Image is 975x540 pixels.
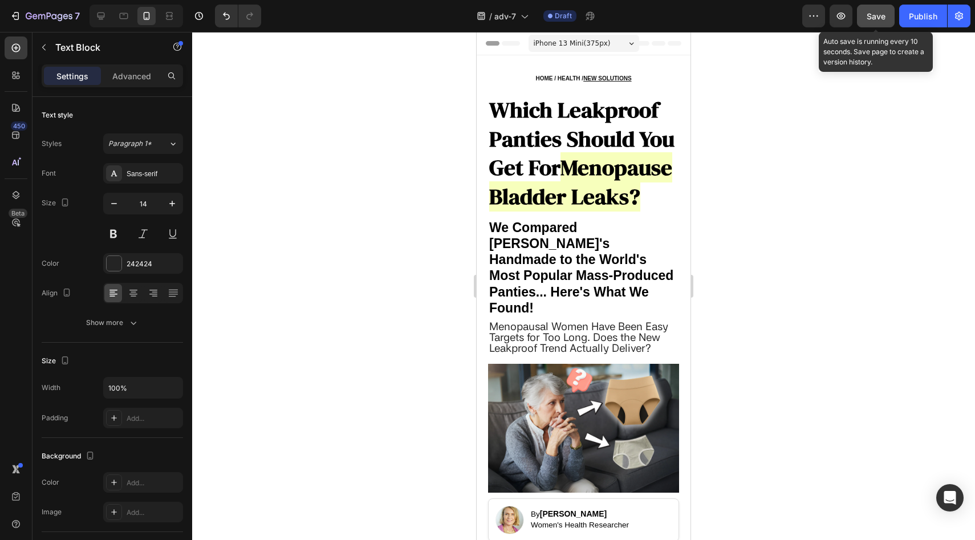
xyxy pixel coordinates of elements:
div: Color [42,258,59,269]
span: Draft [555,11,572,21]
button: 7 [5,5,85,27]
input: Auto [104,377,182,398]
p: 7 [75,9,80,23]
div: Size [42,354,72,369]
div: Show more [86,317,139,328]
div: Add... [127,478,180,488]
div: Styles [42,139,62,149]
div: Width [42,383,60,393]
div: Add... [127,507,180,518]
button: Paragraph 1* [103,133,183,154]
div: Text style [42,110,73,120]
div: Font [42,168,56,178]
span: / [489,10,492,22]
span: adv-7 [494,10,516,22]
button: Publish [899,5,947,27]
div: 242424 [127,259,180,269]
div: Padding [42,413,68,423]
div: Add... [127,413,180,424]
div: Align [42,286,74,301]
button: Show more [42,312,183,333]
div: Image [42,507,62,517]
div: Publish [909,10,937,22]
div: Open Intercom Messenger [936,484,964,511]
div: Size [42,196,72,211]
div: Sans-serif [127,169,180,179]
iframe: Design area [477,32,690,540]
p: Settings [56,70,88,82]
p: Text Block [55,40,152,54]
div: Undo/Redo [215,5,261,27]
div: Beta [9,209,27,218]
span: Paragraph 1* [108,139,152,149]
div: 450 [11,121,27,131]
span: Save [867,11,885,21]
p: Advanced [112,70,151,82]
div: Background [42,449,97,464]
button: Save [857,5,895,27]
div: Color [42,477,59,488]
